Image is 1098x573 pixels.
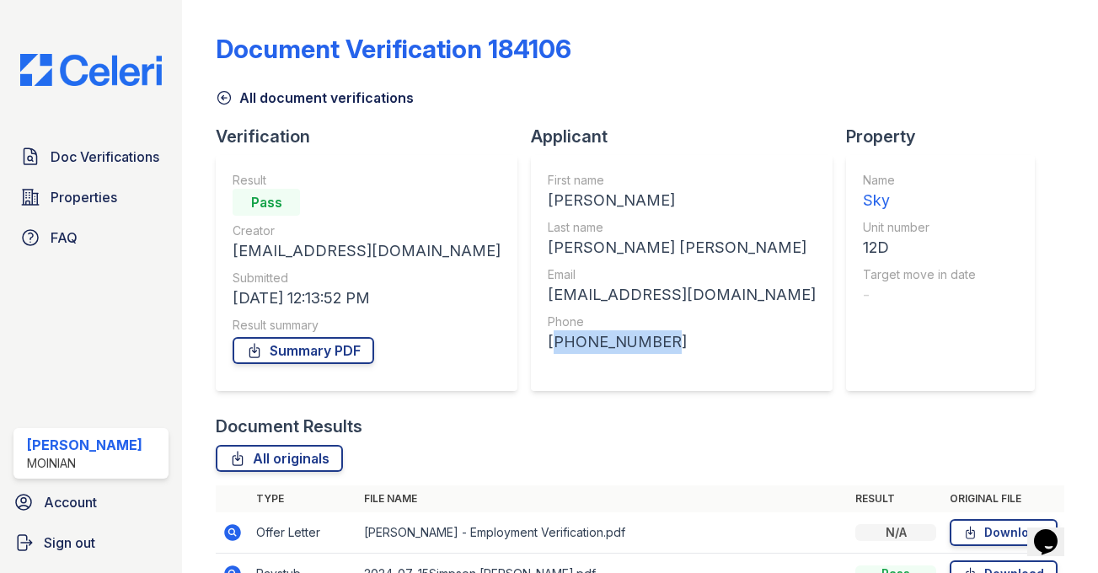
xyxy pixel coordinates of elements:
[233,239,501,263] div: [EMAIL_ADDRESS][DOMAIN_NAME]
[548,236,816,260] div: [PERSON_NAME] [PERSON_NAME]
[13,140,169,174] a: Doc Verifications
[233,317,501,334] div: Result summary
[44,533,95,553] span: Sign out
[233,337,374,364] a: Summary PDF
[13,180,169,214] a: Properties
[943,485,1064,512] th: Original file
[51,187,117,207] span: Properties
[548,313,816,330] div: Phone
[233,270,501,286] div: Submitted
[7,526,175,560] a: Sign out
[249,485,357,512] th: Type
[863,236,976,260] div: 12D
[548,219,816,236] div: Last name
[846,125,1048,148] div: Property
[548,330,816,354] div: [PHONE_NUMBER]
[849,485,943,512] th: Result
[863,266,976,283] div: Target move in date
[27,435,142,455] div: [PERSON_NAME]
[1027,506,1081,556] iframe: chat widget
[950,519,1058,546] a: Download
[27,455,142,472] div: Moinian
[863,172,976,189] div: Name
[249,512,357,554] td: Offer Letter
[863,189,976,212] div: Sky
[216,34,571,64] div: Document Verification 184106
[548,266,816,283] div: Email
[44,492,97,512] span: Account
[863,283,976,307] div: -
[548,283,816,307] div: [EMAIL_ADDRESS][DOMAIN_NAME]
[7,485,175,519] a: Account
[216,415,362,438] div: Document Results
[51,228,78,248] span: FAQ
[216,88,414,108] a: All document verifications
[216,445,343,472] a: All originals
[216,125,531,148] div: Verification
[13,221,169,254] a: FAQ
[233,222,501,239] div: Creator
[863,219,976,236] div: Unit number
[233,286,501,310] div: [DATE] 12:13:52 PM
[51,147,159,167] span: Doc Verifications
[233,189,300,216] div: Pass
[531,125,846,148] div: Applicant
[863,172,976,212] a: Name Sky
[357,485,849,512] th: File name
[357,512,849,554] td: [PERSON_NAME] - Employment Verification.pdf
[855,524,936,541] div: N/A
[233,172,501,189] div: Result
[548,189,816,212] div: [PERSON_NAME]
[548,172,816,189] div: First name
[7,54,175,86] img: CE_Logo_Blue-a8612792a0a2168367f1c8372b55b34899dd931a85d93a1a3d3e32e68fde9ad4.png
